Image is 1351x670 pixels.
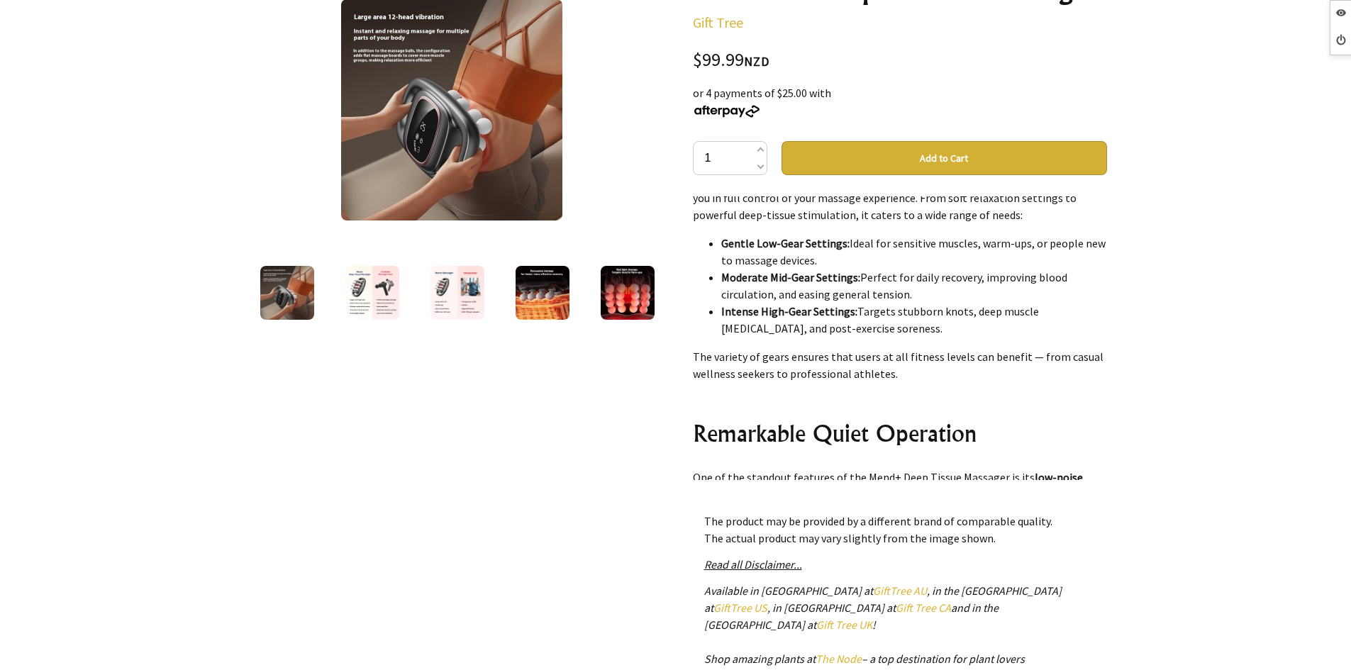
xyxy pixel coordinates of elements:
[260,266,314,320] img: Mend+ Deep Tissue Massager
[721,304,857,318] strong: Intense High-Gear Settings:
[873,584,927,598] a: GiftTree AU
[693,105,761,118] img: Afterpay
[816,618,872,632] a: Gift Tree UK
[693,51,1107,70] div: $99.99
[721,270,860,284] strong: Moderate Mid-Gear Settings:
[721,303,1107,337] li: Targets stubborn knots, deep muscle [MEDICAL_DATA], and post-exercise soreness.
[693,348,1107,382] p: The variety of gears ensures that users at all fitness levels can benefit — from casual wellness ...
[601,266,655,320] img: Mend+ Deep Tissue Massager
[816,652,862,666] a: The Node
[345,266,399,320] img: Mend+ Deep Tissue Massager
[704,584,1062,666] em: Available in [GEOGRAPHIC_DATA] at , in the [GEOGRAPHIC_DATA] at , in [GEOGRAPHIC_DATA] at and in ...
[713,601,767,615] a: GiftTree US
[744,53,769,69] span: NZD
[516,266,569,320] img: Mend+ Deep Tissue Massager
[693,416,1107,450] h2: Remarkable Quiet Operation
[721,235,1107,269] li: Ideal for sensitive muscles, warm-ups, or people new to massage devices.
[721,269,1107,303] li: Perfect for daily recovery, improving blood circulation, and easing general tension.
[693,172,1107,223] p: With and , the Mend+ Deep Tissue Massager puts you in full control of your massage experience. Fr...
[693,469,1107,554] p: One of the standout features of the Mend+ Deep Tissue Massager is its , running at just . This me...
[721,236,850,250] strong: Gentle Low-Gear Settings:
[704,557,802,571] a: Read all Disclaimer...
[693,13,743,31] a: Gift Tree
[782,141,1107,175] button: Add to Cart
[430,266,484,320] img: Mend+ Deep Tissue Massager
[704,513,1096,547] p: The product may be provided by a different brand of comparable quality. The actual product may va...
[693,84,1107,118] div: or 4 payments of $25.00 with
[896,601,951,615] a: Gift Tree CA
